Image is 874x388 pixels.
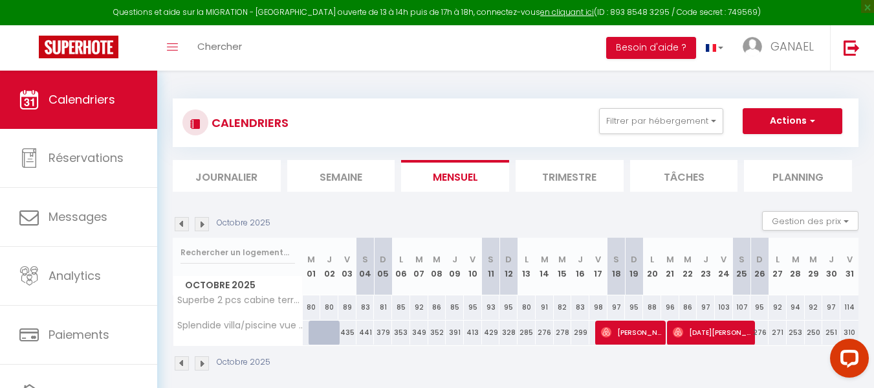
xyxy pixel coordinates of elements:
abbr: J [703,253,708,266]
img: Super Booking [39,36,118,58]
abbr: J [578,253,583,266]
div: 81 [374,295,392,319]
th: 12 [499,238,518,295]
div: 95 [464,295,482,319]
div: 97 [697,295,715,319]
div: 95 [750,295,769,319]
span: [PERSON_NAME] [PERSON_NAME] [601,320,661,345]
th: 29 [805,238,823,295]
div: 95 [625,295,643,319]
img: ... [743,37,762,56]
div: 271 [769,321,787,345]
li: Tâches [630,160,738,192]
div: 429 [482,321,500,345]
th: 06 [392,238,410,295]
a: ... GANAEL [733,25,830,71]
div: 80 [303,295,321,319]
span: Réservations [49,150,124,166]
div: 413 [464,321,482,345]
span: Splendide villa/piscine vue mer [175,321,305,330]
th: 25 [733,238,751,295]
div: 80 [518,295,536,319]
th: 05 [374,238,392,295]
th: 18 [607,238,626,295]
th: 09 [446,238,464,295]
abbr: M [415,253,423,266]
iframe: LiveChat chat widget [820,334,874,388]
th: 19 [625,238,643,295]
div: 83 [571,295,589,319]
span: [DATE][PERSON_NAME] [673,320,751,345]
th: 17 [589,238,607,295]
div: 353 [392,321,410,345]
abbr: V [595,253,601,266]
div: 250 [805,321,823,345]
th: 28 [787,238,805,295]
p: Octobre 2025 [217,356,270,369]
div: 98 [589,295,607,319]
li: Trimestre [516,160,624,192]
div: 89 [338,295,356,319]
th: 21 [661,238,679,295]
a: en cliquant ici [540,6,594,17]
th: 10 [464,238,482,295]
div: 441 [356,321,375,345]
th: 01 [303,238,321,295]
th: 16 [571,238,589,295]
abbr: M [792,253,800,266]
th: 20 [643,238,661,295]
li: Semaine [287,160,395,192]
abbr: V [344,253,350,266]
abbr: S [488,253,494,266]
button: Filtrer par hébergement [599,108,723,134]
div: 86 [428,295,446,319]
span: Messages [49,209,107,225]
li: Journalier [173,160,281,192]
th: 22 [679,238,697,295]
abbr: D [756,253,763,266]
div: 97 [607,295,626,319]
input: Rechercher un logement... [180,241,295,264]
div: 435 [338,321,356,345]
button: Actions [743,108,842,134]
div: 97 [822,295,840,319]
abbr: J [452,253,457,266]
abbr: M [684,253,692,266]
div: 92 [769,295,787,319]
div: 328 [499,321,518,345]
span: Octobre 2025 [173,276,302,295]
th: 31 [840,238,858,295]
div: 114 [840,295,858,319]
div: 85 [446,295,464,319]
span: GANAEL [770,38,814,54]
abbr: M [433,253,441,266]
abbr: M [558,253,566,266]
abbr: V [470,253,475,266]
div: 107 [733,295,751,319]
abbr: D [631,253,637,266]
div: 253 [787,321,805,345]
div: 92 [410,295,428,319]
th: 13 [518,238,536,295]
li: Mensuel [401,160,509,192]
abbr: M [307,253,315,266]
th: 02 [320,238,338,295]
div: 94 [787,295,805,319]
div: 96 [661,295,679,319]
a: Chercher [188,25,252,71]
abbr: V [721,253,727,266]
div: 299 [571,321,589,345]
div: 391 [446,321,464,345]
abbr: M [809,253,817,266]
button: Gestion des prix [762,211,858,231]
th: 07 [410,238,428,295]
span: Calendriers [49,91,115,108]
th: 26 [750,238,769,295]
div: 310 [840,321,858,345]
abbr: L [776,253,780,266]
th: 11 [482,238,500,295]
th: 27 [769,238,787,295]
div: 95 [499,295,518,319]
abbr: L [525,253,529,266]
